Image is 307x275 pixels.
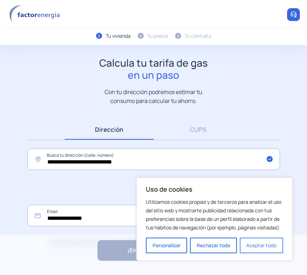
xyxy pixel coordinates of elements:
[99,69,208,81] span: en un paso
[146,198,283,232] p: Utilizamos cookies propias y de terceros para analizar el uso del sitio web y mostrarte publicida...
[240,238,283,253] button: Aceptar todo
[147,32,168,40] div: Tu precio
[146,185,283,193] p: Uso de cookies
[190,238,237,253] button: Rechazar todo
[185,32,211,40] div: Tu contrato
[7,5,64,25] img: logo factor
[146,238,187,253] button: Personalizar
[154,119,243,140] a: CUPS
[290,11,297,18] img: llamar
[97,88,210,105] p: Con tu dirección podremos estimar tu consumo para calcular tu ahorro.
[106,32,131,40] div: Tu vivienda
[136,177,293,261] div: Uso de cookies
[99,57,208,81] h1: Calcula tu tarifa de gas
[65,119,154,140] a: Dirección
